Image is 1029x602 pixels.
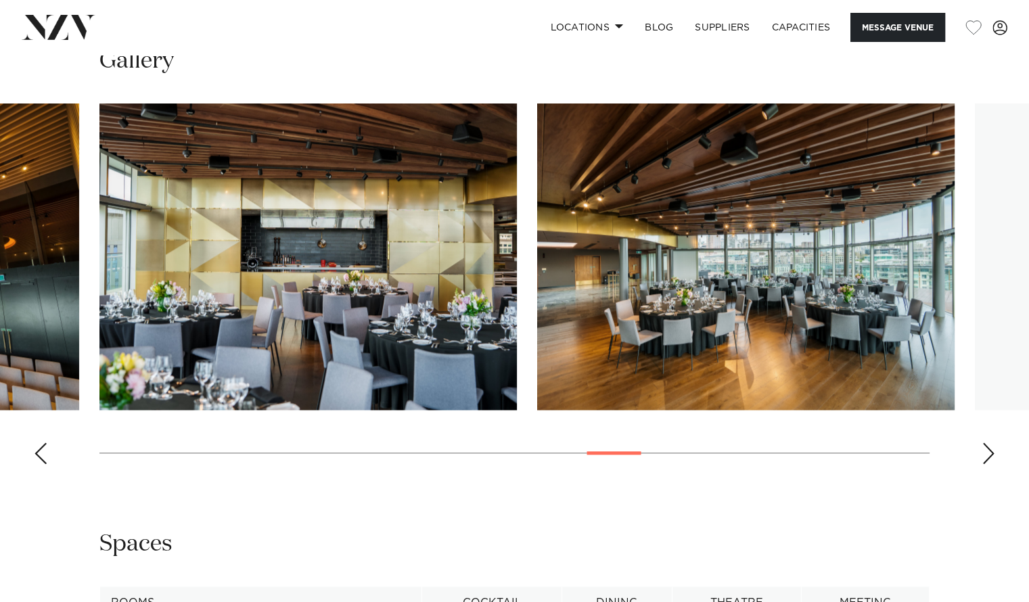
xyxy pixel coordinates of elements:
[761,13,842,42] a: Capacities
[22,15,95,39] img: nzv-logo.png
[99,46,174,76] h2: Gallery
[684,13,760,42] a: SUPPLIERS
[850,13,945,42] button: Message Venue
[539,13,634,42] a: Locations
[99,103,517,410] swiper-slide: 18 / 29
[634,13,684,42] a: BLOG
[99,529,173,559] h2: Spaces
[537,103,955,410] swiper-slide: 19 / 29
